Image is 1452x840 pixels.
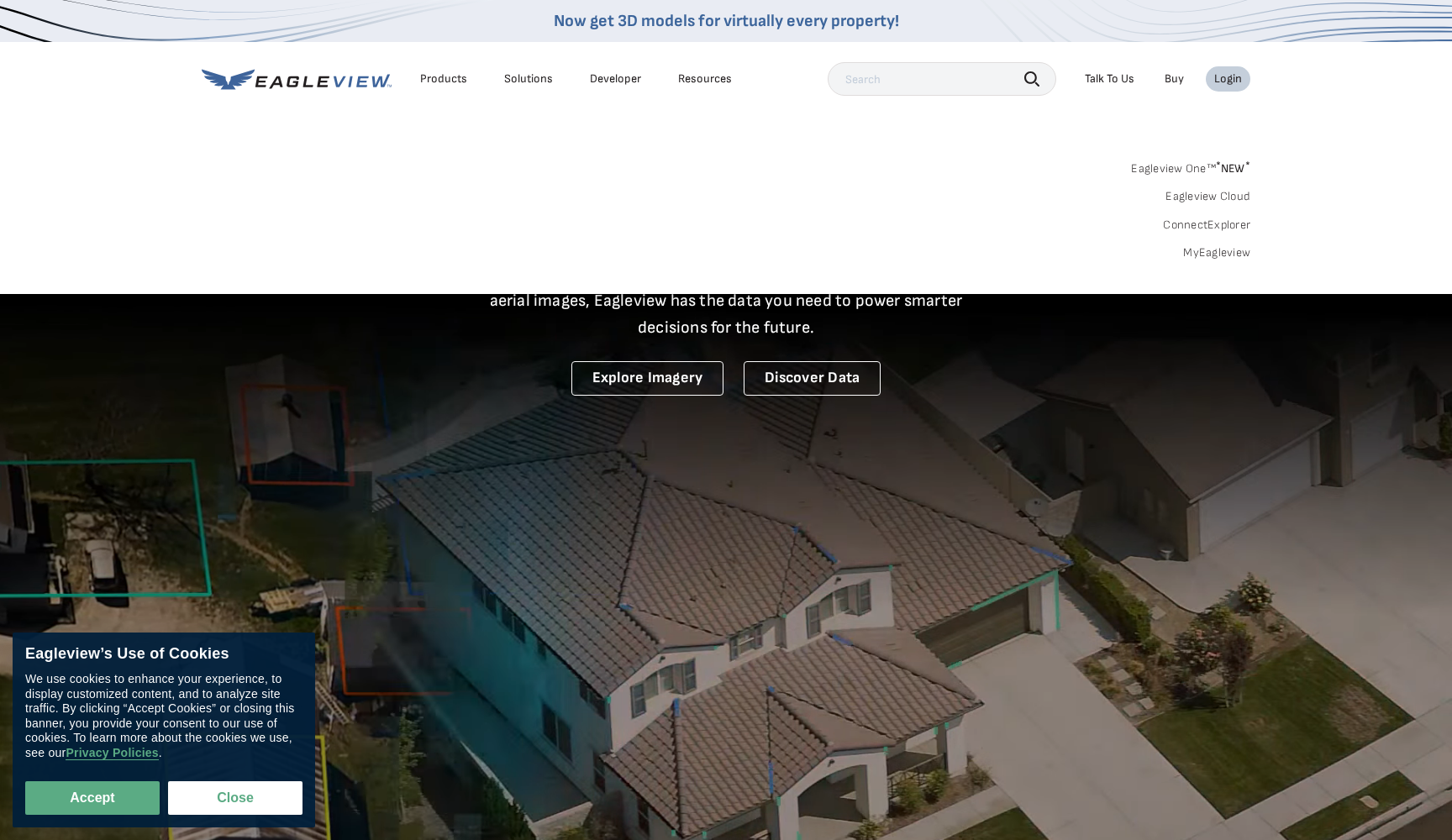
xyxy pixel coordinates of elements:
a: Eagleview Cloud [1165,189,1250,204]
a: ConnectExplorer [1163,218,1250,233]
div: Solutions [504,71,553,87]
a: Now get 3D models for virtually every property! [554,11,899,31]
a: Buy [1165,71,1184,87]
a: Explore Imagery [571,361,724,396]
a: Developer [590,71,641,87]
span: NEW [1216,161,1250,176]
div: Talk To Us [1085,71,1134,87]
div: Eagleview’s Use of Cookies [25,645,302,664]
a: Privacy Policies [66,746,158,760]
a: Discover Data [744,361,881,396]
div: Resources [678,71,732,87]
div: We use cookies to enhance your experience, to display customized content, and to analyze site tra... [25,672,302,760]
a: MyEagleview [1183,245,1250,260]
input: Search [828,62,1056,96]
p: A new era starts here. Built on more than 3.5 billion high-resolution aerial images, Eagleview ha... [469,260,983,341]
div: Login [1214,71,1242,87]
div: Products [420,71,467,87]
button: Accept [25,781,160,815]
a: Eagleview One™*NEW* [1131,156,1250,176]
button: Close [168,781,302,815]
